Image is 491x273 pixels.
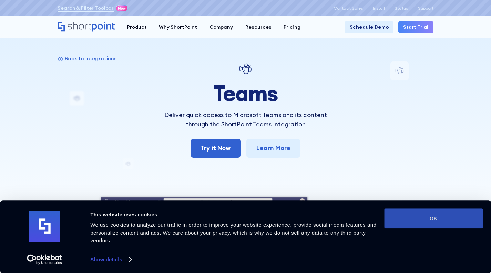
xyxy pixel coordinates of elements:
h1: Teams [153,81,337,106]
a: Status [395,6,408,11]
a: Learn More [246,139,300,158]
a: Contact Sales [334,6,363,11]
span: We use cookies to analyze our traffic in order to improve your website experience, provide social... [90,222,376,243]
a: Show details [90,254,131,265]
a: Back to Integrations [58,55,117,62]
div: Product [127,23,147,31]
a: Schedule Demo [345,21,393,33]
button: OK [384,208,483,228]
a: Install [373,6,385,11]
div: Why ShortPoint [159,23,197,31]
img: logo [29,211,60,242]
a: Home [58,22,115,32]
a: Search & Filter Toolbar [58,4,114,12]
a: Product [121,21,153,33]
iframe: Chat Widget [367,193,491,273]
div: Company [209,23,233,31]
div: Pricing [284,23,300,31]
a: Support [418,6,433,11]
div: Resources [245,23,272,31]
img: Teams [238,61,253,76]
a: Pricing [277,21,307,33]
p: Deliver quick access to Microsoft Teams and its content through the ShortPoint Teams Integration [153,110,337,129]
a: Usercentrics Cookiebot - opens in a new window [14,254,75,265]
p: Back to Integrations [65,55,117,62]
a: Why ShortPoint [153,21,204,33]
a: Company [203,21,239,33]
a: Try it Now [191,139,241,158]
a: Start Trial [398,21,433,33]
div: This website uses cookies [90,211,376,219]
a: Resources [239,21,278,33]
